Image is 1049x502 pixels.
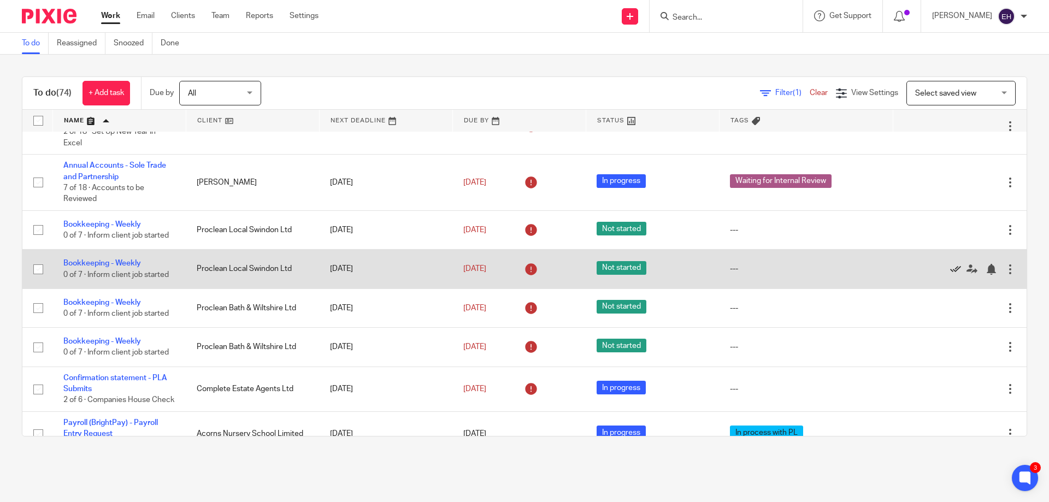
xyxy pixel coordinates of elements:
[998,8,1015,25] img: svg%3E
[730,174,832,188] span: Waiting for Internal Review
[730,303,882,314] div: ---
[161,33,187,54] a: Done
[186,211,319,250] td: Proclean Local Swindon Ltd
[950,263,967,274] a: Mark as done
[730,263,882,274] div: ---
[186,367,319,411] td: Complete Estate Agents Ltd
[597,339,646,352] span: Not started
[463,265,486,273] span: [DATE]
[775,89,810,97] span: Filter
[810,89,828,97] a: Clear
[319,411,452,456] td: [DATE]
[463,343,486,351] span: [DATE]
[33,87,72,99] h1: To do
[319,155,452,211] td: [DATE]
[319,328,452,367] td: [DATE]
[851,89,898,97] span: View Settings
[63,162,166,180] a: Annual Accounts - Sole Trade and Partnership
[114,33,152,54] a: Snoozed
[63,349,169,357] span: 0 of 7 · Inform client job started
[319,250,452,288] td: [DATE]
[101,10,120,21] a: Work
[63,374,167,393] a: Confirmation statement - PLA Submits
[463,385,486,393] span: [DATE]
[730,426,803,439] span: In process with PL
[22,9,76,23] img: Pixie
[63,310,169,317] span: 0 of 7 · Inform client job started
[186,328,319,367] td: Proclean Bath & Wiltshire Ltd
[597,300,646,314] span: Not started
[186,411,319,456] td: Acorns Nursery School Limited
[186,288,319,327] td: Proclean Bath & Wiltshire Ltd
[63,271,169,279] span: 0 of 7 · Inform client job started
[63,419,158,438] a: Payroll (BrightPay) - Payroll Entry Request
[319,288,452,327] td: [DATE]
[63,259,141,267] a: Bookkeeping - Weekly
[1030,462,1041,473] div: 3
[82,81,130,105] a: + Add task
[463,179,486,186] span: [DATE]
[730,117,749,123] span: Tags
[188,90,196,97] span: All
[290,10,319,21] a: Settings
[597,174,646,188] span: In progress
[829,12,871,20] span: Get Support
[186,250,319,288] td: Proclean Local Swindon Ltd
[915,90,976,97] span: Select saved view
[319,367,452,411] td: [DATE]
[597,426,646,439] span: In progress
[137,10,155,21] a: Email
[171,10,195,21] a: Clients
[730,383,882,394] div: ---
[150,87,174,98] p: Due by
[63,338,141,345] a: Bookkeeping - Weekly
[671,13,770,23] input: Search
[932,10,992,21] p: [PERSON_NAME]
[730,341,882,352] div: ---
[597,261,646,275] span: Not started
[793,89,802,97] span: (1)
[63,299,141,306] a: Bookkeeping - Weekly
[56,88,72,97] span: (74)
[463,226,486,234] span: [DATE]
[63,221,141,228] a: Bookkeeping - Weekly
[63,397,174,404] span: 2 of 6 · Companies House Check
[597,381,646,394] span: In progress
[463,430,486,438] span: [DATE]
[63,232,169,239] span: 0 of 7 · Inform client job started
[730,225,882,235] div: ---
[22,33,49,54] a: To do
[63,184,144,203] span: 7 of 18 · Accounts to be Reviewed
[246,10,273,21] a: Reports
[57,33,105,54] a: Reassigned
[211,10,229,21] a: Team
[463,304,486,312] span: [DATE]
[63,128,156,147] span: 2 of 18 · Set Up New Year In Excel
[597,222,646,235] span: Not started
[186,155,319,211] td: [PERSON_NAME]
[319,211,452,250] td: [DATE]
